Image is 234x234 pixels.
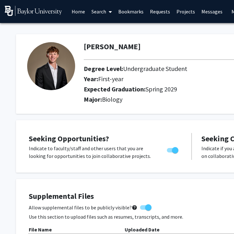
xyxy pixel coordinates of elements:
a: Home [68,0,88,23]
a: Messages [198,0,226,23]
span: Biology [102,95,122,103]
span: Seeking Opportunities? [29,134,109,144]
a: Bookmarks [115,0,147,23]
b: File Name [29,226,52,233]
img: Profile Picture [27,42,75,90]
p: Indicate to faculty/staff and other users that you are looking for opportunities to join collabor... [29,144,155,160]
b: Uploaded Date [125,226,160,233]
a: Requests [147,0,173,23]
iframe: Chat [5,205,27,229]
img: Baylor University Logo [5,6,62,16]
span: First-year [98,75,123,83]
h1: [PERSON_NAME] [84,42,141,51]
a: Projects [173,0,198,23]
div: Toggle [164,144,182,154]
mat-icon: help [132,204,137,211]
span: Allow supplemental files to be publicly visible? [29,204,137,211]
a: Search [88,0,115,23]
span: Spring 2029 [145,85,177,93]
span: Undergraduate Student [123,65,187,73]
